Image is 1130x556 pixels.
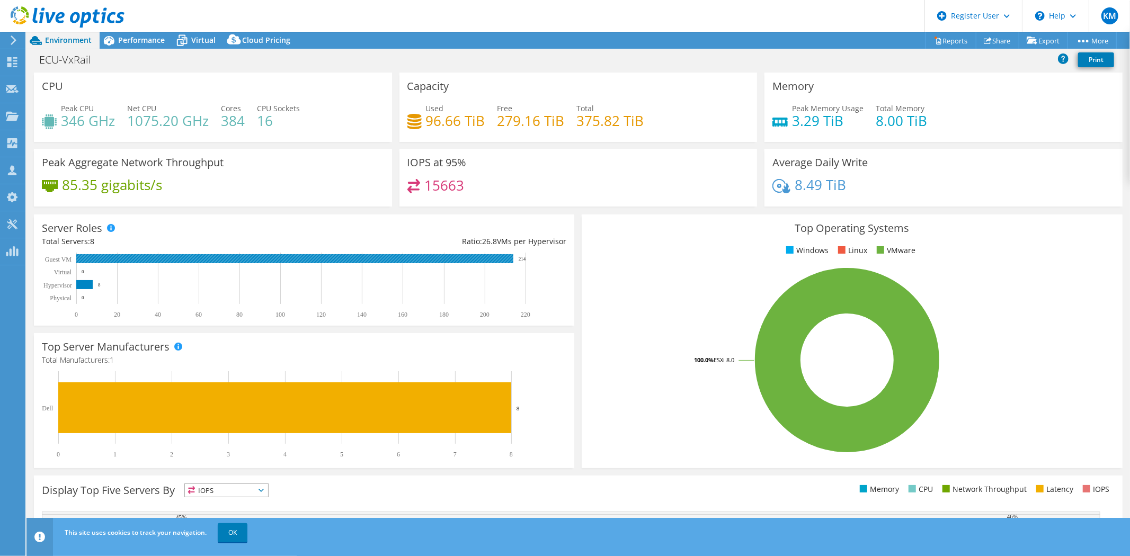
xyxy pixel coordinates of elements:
[590,222,1114,234] h3: Top Operating Systems
[61,115,115,127] h4: 346 GHz
[1019,32,1068,49] a: Export
[98,282,101,288] text: 8
[42,222,102,234] h3: Server Roles
[275,311,285,318] text: 100
[1007,513,1018,519] text: 46%
[940,483,1027,495] li: Network Throughput
[114,311,120,318] text: 20
[195,311,202,318] text: 60
[227,451,230,458] text: 3
[876,103,924,113] span: Total Memory
[906,483,933,495] li: CPU
[57,451,60,458] text: 0
[218,523,247,542] a: OK
[835,245,867,256] li: Linux
[127,115,209,127] h4: 1075.20 GHz
[1067,32,1117,49] a: More
[1078,52,1114,67] a: Print
[304,236,566,247] div: Ratio: VMs per Hypervisor
[714,356,734,364] tspan: ESXi 8.0
[155,311,161,318] text: 40
[283,451,287,458] text: 4
[795,179,846,191] h4: 8.49 TiB
[517,405,520,411] text: 8
[1080,483,1109,495] li: IOPS
[480,311,490,318] text: 200
[407,157,467,168] h3: IOPS at 95%
[497,115,565,127] h4: 279.16 TiB
[82,295,84,300] text: 0
[976,32,1019,49] a: Share
[45,256,72,263] text: Guest VM
[357,311,367,318] text: 140
[1034,483,1073,495] li: Latency
[497,103,513,113] span: Free
[82,269,84,274] text: 0
[75,311,78,318] text: 0
[792,103,864,113] span: Peak Memory Usage
[42,354,566,366] h4: Total Manufacturers:
[439,311,449,318] text: 180
[191,35,216,45] span: Virtual
[45,35,92,45] span: Environment
[1035,11,1045,21] svg: \n
[257,115,300,127] h4: 16
[113,451,117,458] text: 1
[407,80,449,92] h3: Capacity
[236,311,243,318] text: 80
[521,311,530,318] text: 220
[118,35,165,45] span: Performance
[316,311,326,318] text: 120
[519,256,526,262] text: 214
[221,103,241,113] span: Cores
[784,245,829,256] li: Windows
[43,282,72,289] text: Hypervisor
[874,245,915,256] li: VMware
[34,54,108,66] h1: ECU-VxRail
[185,484,268,497] span: IOPS
[453,451,457,458] text: 7
[65,528,207,537] span: This site uses cookies to track your navigation.
[110,355,114,365] span: 1
[857,483,899,495] li: Memory
[340,451,343,458] text: 5
[397,451,400,458] text: 6
[242,35,290,45] span: Cloud Pricing
[876,115,927,127] h4: 8.00 TiB
[176,514,186,520] text: 45%
[426,103,444,113] span: Used
[482,236,497,246] span: 26.8
[926,32,976,49] a: Reports
[42,157,224,168] h3: Peak Aggregate Network Throughput
[426,115,485,127] h4: 96.66 TiB
[577,115,644,127] h4: 375.82 TiB
[772,80,814,92] h3: Memory
[170,451,173,458] text: 2
[42,236,304,247] div: Total Servers:
[1101,7,1118,24] span: KM
[50,294,72,302] text: Physical
[127,103,156,113] span: Net CPU
[42,80,63,92] h3: CPU
[398,311,407,318] text: 160
[42,341,170,353] h3: Top Server Manufacturers
[90,236,94,246] span: 8
[221,115,245,127] h4: 384
[62,179,162,191] h4: 85.35 gigabits/s
[424,180,464,191] h4: 15663
[577,103,594,113] span: Total
[42,405,53,412] text: Dell
[257,103,300,113] span: CPU Sockets
[772,157,868,168] h3: Average Daily Write
[694,356,714,364] tspan: 100.0%
[792,115,864,127] h4: 3.29 TiB
[61,103,94,113] span: Peak CPU
[510,451,513,458] text: 8
[54,268,72,276] text: Virtual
